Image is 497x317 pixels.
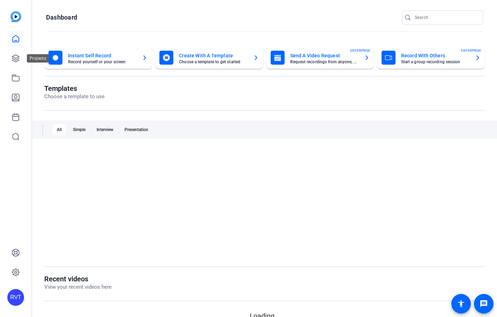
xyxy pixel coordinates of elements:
[266,46,374,69] button: Send A Video RequestRequest recordings from anyone, anywhereENTERPRISE
[69,124,90,135] div: Simple
[290,60,359,64] mat-card-subtitle: Request recordings from anyone, anywhere
[92,124,118,135] div: Interview
[44,283,112,291] p: View your recent videos here
[401,51,469,60] mat-card-title: Record With Others
[27,54,49,63] div: Projects
[480,300,488,308] mat-icon: message
[457,300,465,308] mat-icon: accessibility
[120,124,152,135] div: Presentation
[10,11,21,22] img: blue-gradient.svg
[179,60,247,64] mat-card-subtitle: Choose a template to get started
[68,51,136,60] mat-card-title: Instant Self Record
[415,13,477,22] input: Search
[377,46,485,69] button: Record With OthersStart a group recording sessionENTERPRISE
[350,48,370,53] span: ENTERPRISE
[44,275,112,283] h1: Recent videos
[44,84,105,93] h1: Templates
[44,93,105,101] p: Choose a template to use
[290,51,359,60] mat-card-title: Send A Video Request
[461,48,481,53] span: ENTERPRISE
[155,46,263,69] button: Create With A TemplateChoose a template to get started
[44,46,152,69] button: Instant Self RecordRecord yourself or your screen
[401,60,469,64] mat-card-subtitle: Start a group recording session
[68,60,136,64] mat-card-subtitle: Record yourself or your screen
[179,51,247,60] mat-card-title: Create With A Template
[7,289,24,306] div: RVT
[53,124,66,135] div: All
[46,13,77,22] h1: Dashboard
